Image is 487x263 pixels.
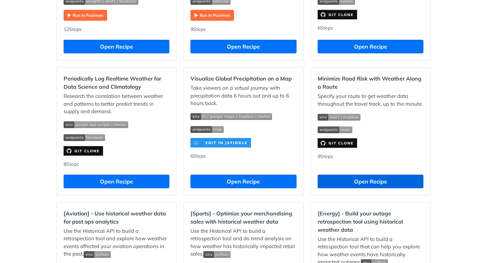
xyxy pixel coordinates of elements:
[190,112,296,120] span: Expand image
[190,84,296,107] p: Take viewers on a virtual journey with precipitation data 6 hours out and up to 6 hours back.
[318,153,423,168] div: 9 Steps
[84,250,111,257] span: Expand image
[318,40,423,53] button: Open Recipe
[64,10,107,21] img: Run in Postman
[318,126,423,134] span: Expand image
[190,139,251,145] a: Expand image
[190,138,251,147] img: clone
[190,209,296,226] h2: [Sports] - Optimize your merchandising sales with historical weather data
[190,125,296,133] span: Expand image
[203,250,231,257] span: Expand image
[84,251,111,258] img: env
[318,114,360,121] img: env
[64,175,169,188] button: Open Recipe
[64,133,169,141] span: Expand image
[318,92,423,108] p: Specify your route to get weather data throughout the travel track, up to the minute.
[64,146,103,156] img: clone
[190,153,296,168] div: 6 Steps
[64,74,169,91] h2: Periodically Log Realtime Weather for Data Science and Climatology
[318,139,357,146] a: Expand image
[190,126,224,133] img: endpoint
[64,92,169,116] p: Research the correlation between weather and patterns to better predict trends in supply and demand.
[64,227,169,258] p: Use the Historical API to build a retrospection tool and explore how weather events affected your...
[190,12,234,18] a: Expand image
[64,134,105,141] img: endpoint
[318,209,423,234] h2: [Energy] - Build your outage retrospection tool using historical weather data
[318,74,423,91] h2: Minimize Road Risk with Weather Along a Route
[190,74,296,83] h2: Visualize Global Precipitation on a Map
[190,10,234,21] img: Run in Postman
[190,227,296,258] p: Use the Historical API to build a retrospection tool and do trend analysis on how weather has his...
[318,113,423,121] span: Expand image
[190,113,272,120] img: env
[64,147,103,154] a: Expand image
[190,40,296,53] button: Open Recipe
[64,209,169,226] h2: [Aviation] - Use historical weather data for post ops analytics
[318,175,423,188] button: Open Recipe
[318,10,357,19] img: clone
[64,121,128,128] img: env
[318,126,352,133] img: endpoint
[318,11,357,17] a: Expand image
[190,175,296,188] button: Open Recipe
[64,40,169,53] button: Open Recipe
[203,251,231,258] img: env
[190,26,296,33] div: 9 Steps
[64,12,107,18] a: Expand image
[64,121,169,128] span: Expand image
[318,24,423,33] div: 6 Steps
[64,26,169,33] div: 12 Steps
[318,138,357,148] img: clone
[64,161,169,168] div: 8 Steps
